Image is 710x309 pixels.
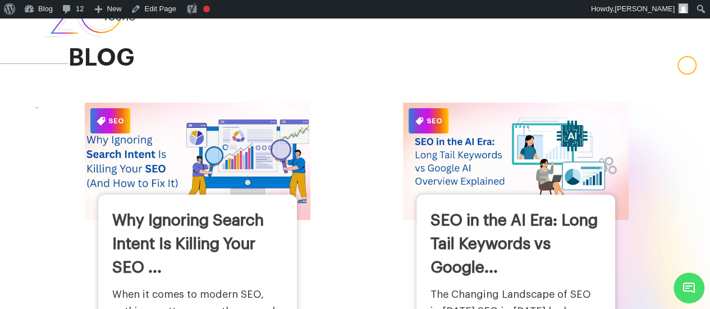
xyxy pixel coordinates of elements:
img: Category Icon [415,117,423,125]
img: Why Ignoring Search Intent Is Killing Your SEO (And How to Fix It) [74,97,322,226]
a: SEO in the AI Era: Long Tail Keywords vs Google... [430,213,598,275]
img: Category Icon [97,117,105,125]
span: SEO [90,108,130,133]
img: SEO in the AI Era: Long Tail Keywords vs Google AI Overview Explained [403,103,629,220]
a: Why Ignoring Search Intent Is Killing Your SEO ... [112,213,264,275]
div: Focus keyphrase not set [203,6,210,12]
h2: blog [68,45,667,71]
span: [PERSON_NAME] [615,4,675,13]
span: Chat Widget [674,273,704,303]
span: SEO [409,108,448,133]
